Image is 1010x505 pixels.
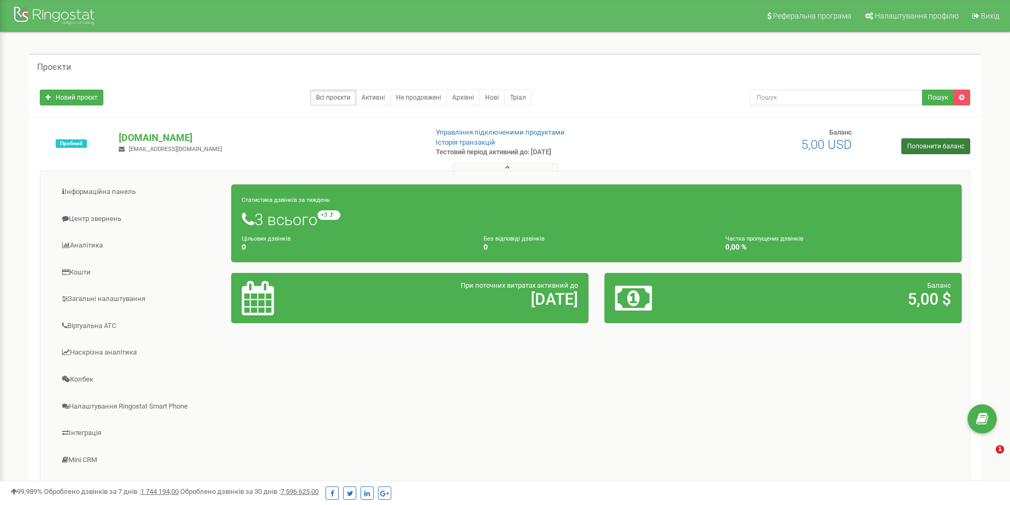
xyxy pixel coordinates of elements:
a: Архівні [446,90,480,105]
a: Поповнити баланс [901,138,970,154]
span: Баланс [829,128,852,136]
div: Domain: [DOMAIN_NAME] [28,28,117,36]
a: Колбек [48,367,232,393]
img: logo_orange.svg [17,17,25,25]
a: [PERSON_NAME] [48,474,232,500]
a: Активні [356,90,391,105]
a: Віртуальна АТС [48,313,232,339]
a: Центр звернень [48,206,232,232]
h4: 0 [484,243,709,251]
iframe: Intercom notifications повідомлення [798,240,1010,442]
a: Нові [479,90,505,105]
span: При поточних витратах активний до [461,281,578,289]
span: Оброблено дзвінків за 7 днів : [44,488,179,495]
iframe: Intercom live chat [974,445,999,471]
p: Тестовий період активний до: [DATE] [436,147,656,157]
a: Інтеграція [48,420,232,446]
a: Управління підключеними продуктами [436,128,565,136]
span: Реферальна програма [773,12,851,20]
div: Keywords by Traffic [119,63,175,69]
h2: [DATE] [359,290,578,308]
span: Вихід [981,12,999,20]
img: tab_domain_overview_orange.svg [31,61,39,70]
div: v 4.0.25 [30,17,52,25]
div: Domain Overview [42,63,95,69]
img: website_grey.svg [17,28,25,36]
span: 1 [996,445,1004,454]
a: Інформаційна панель [48,179,232,205]
a: Наскрізна аналітика [48,340,232,366]
a: Історія транзакцій [436,138,495,146]
a: Всі проєкти [310,90,356,105]
p: [DOMAIN_NAME] [119,131,418,145]
h1: 3 всього [242,210,951,228]
a: Аналiтика [48,233,232,259]
a: Не продовжені [390,90,447,105]
a: Налаштування Ringostat Smart Phone [48,394,232,420]
small: Цільових дзвінків [242,235,291,242]
img: tab_keywords_by_traffic_grey.svg [107,61,116,70]
span: Налаштування профілю [875,12,959,20]
small: Частка пропущених дзвінків [725,235,803,242]
a: Новий проєкт [40,90,103,105]
span: 99,989% [11,488,42,495]
h4: 0,00 % [725,243,951,251]
h5: Проєкти [37,63,71,72]
span: [EMAIL_ADDRESS][DOMAIN_NAME] [129,146,222,153]
a: Mini CRM [48,447,232,473]
a: Тріал [504,90,532,105]
span: 5,00 USD [801,137,852,152]
small: Статистика дзвінків за тиждень [242,197,330,203]
h2: 5,00 $ [732,290,951,308]
input: Пошук [750,90,923,105]
button: Пошук [922,90,954,105]
small: Без відповіді дзвінків [484,235,544,242]
u: 7 596 625,00 [280,488,319,495]
a: Загальні налаштування [48,286,232,312]
u: 1 744 194,00 [140,488,179,495]
a: Кошти [48,260,232,286]
small: +3 [318,210,340,220]
span: Оброблено дзвінків за 30 днів : [180,488,319,495]
span: Пробний [56,139,87,148]
h4: 0 [242,243,468,251]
